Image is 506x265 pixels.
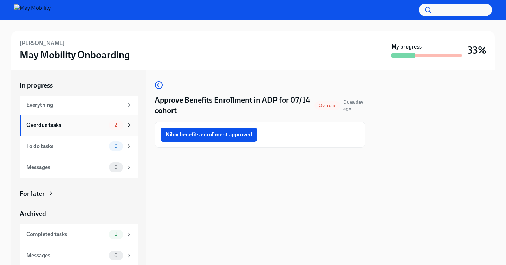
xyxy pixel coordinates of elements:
[343,99,365,112] span: August 13th, 2025 09:00
[314,103,340,108] span: Overdue
[20,39,65,47] h6: [PERSON_NAME]
[20,209,138,218] a: Archived
[166,131,252,138] span: Niloy benefits enrollment approved
[20,189,138,198] a: For later
[20,81,138,90] a: In progress
[110,122,121,128] span: 2
[20,157,138,178] a: Messages0
[26,101,123,109] div: Everything
[155,95,312,116] h4: Approve Benefits Enrollment in ADP for 07/14 cohort
[26,142,106,150] div: To do tasks
[110,143,122,149] span: 0
[26,231,106,238] div: Completed tasks
[343,99,363,112] strong: a day ago
[14,4,51,15] img: May Mobility
[26,252,106,259] div: Messages
[161,128,257,142] button: Niloy benefits enrollment approved
[467,44,486,57] h3: 33%
[26,163,106,171] div: Messages
[20,49,130,61] h3: May Mobility Onboarding
[391,43,422,51] strong: My progress
[110,164,122,170] span: 0
[110,253,122,258] span: 0
[111,232,121,237] span: 1
[20,96,138,115] a: Everything
[343,99,363,112] span: Due
[20,224,138,245] a: Completed tasks1
[20,115,138,136] a: Overdue tasks2
[20,189,45,198] div: For later
[26,121,106,129] div: Overdue tasks
[20,136,138,157] a: To do tasks0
